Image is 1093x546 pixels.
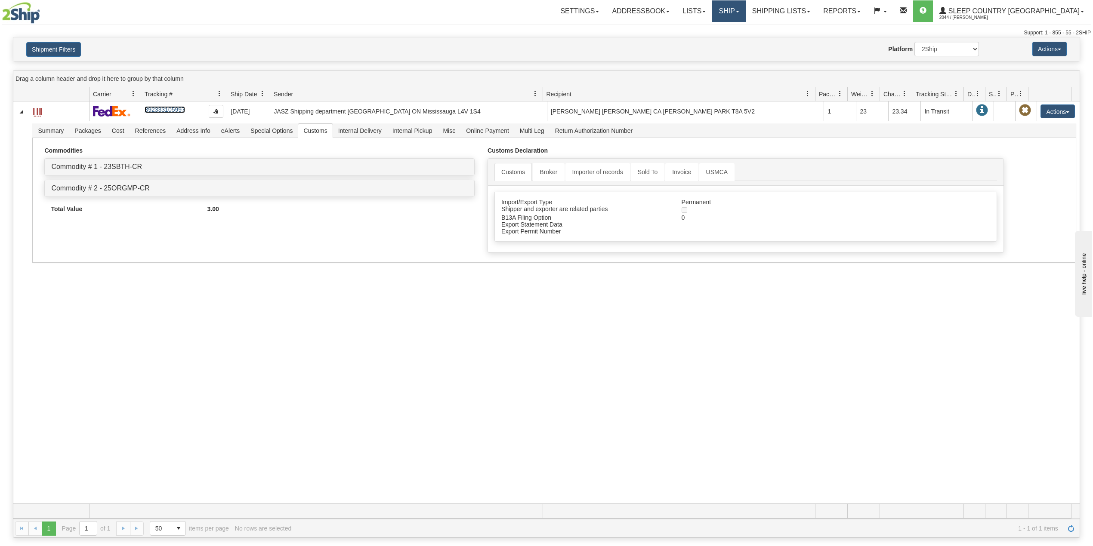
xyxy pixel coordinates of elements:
[967,90,975,98] span: Delivery Status
[1010,90,1018,98] span: Pickup Status
[675,199,897,206] div: Permanent
[93,90,111,98] span: Carrier
[33,104,42,118] a: Label
[297,525,1058,532] span: 1 - 1 of 1 items
[235,525,292,532] div: No rows are selected
[976,104,988,117] span: In Transit
[155,524,167,533] span: 50
[17,107,25,116] a: Collapse
[554,0,605,22] a: Settings
[333,124,387,138] span: Internal Delivery
[851,90,869,98] span: Weight
[992,86,1007,101] a: Shipment Issues filter column settings
[856,101,888,121] td: 23
[833,86,847,101] a: Packages filter column settings
[172,521,185,535] span: select
[51,206,82,212] strong: Total Value
[920,101,972,121] td: In Transit
[145,106,185,113] a: 392333105997
[495,228,675,235] div: Export Permit Number
[800,86,815,101] a: Recipient filter column settings
[824,101,856,121] td: 1
[494,163,532,181] a: Customs
[565,163,630,181] a: Importer of records
[209,105,223,118] button: Copy to clipboard
[547,101,824,121] td: [PERSON_NAME] [PERSON_NAME] CA [PERSON_NAME] PARK T8A 5V2
[33,124,69,138] span: Summary
[461,124,514,138] span: Online Payment
[819,90,837,98] span: Packages
[42,521,56,535] span: Page 1
[515,124,550,138] span: Multi Leg
[107,124,130,138] span: Cost
[897,86,912,101] a: Charge filter column settings
[605,0,676,22] a: Addressbook
[495,221,675,228] div: Export Statement Data
[1041,104,1075,118] button: Actions
[80,521,97,535] input: Page 1
[274,90,293,98] span: Sender
[438,124,460,138] span: Misc
[665,163,698,181] a: Invoice
[13,71,1080,87] div: grid grouping header
[212,86,227,101] a: Tracking # filter column settings
[939,13,1004,22] span: 2044 / [PERSON_NAME]
[533,163,564,181] a: Broker
[44,147,83,154] strong: Commodities
[1073,229,1092,317] iframe: chat widget
[989,90,996,98] span: Shipment Issues
[675,214,897,221] div: 0
[51,184,150,192] a: Commodity # 2 - 25ORGMP-CR
[546,90,571,98] span: Recipient
[495,206,675,212] div: Shipper and exporter are related parties
[746,0,817,22] a: Shipping lists
[51,163,142,170] a: Commodity # 1 - 23SBTH-CR
[888,101,920,121] td: 23.34
[933,0,1090,22] a: Sleep Country [GEOGRAPHIC_DATA] 2044 / [PERSON_NAME]
[550,124,638,138] span: Return Authorization Number
[888,45,913,53] label: Platform
[93,106,130,117] img: 2 - FedEx Express®
[699,163,735,181] a: USMCA
[1032,42,1067,56] button: Actions
[387,124,438,138] span: Internal Pickup
[207,206,219,212] strong: 3.00
[949,86,963,101] a: Tracking Status filter column settings
[528,86,543,101] a: Sender filter column settings
[488,147,548,154] strong: Customs Declaration
[171,124,216,138] span: Address Info
[1064,521,1078,535] a: Refresh
[946,7,1080,15] span: Sleep Country [GEOGRAPHIC_DATA]
[883,90,902,98] span: Charge
[298,124,332,138] span: Customs
[495,199,675,206] div: Import/Export Type
[26,42,81,57] button: Shipment Filters
[69,124,106,138] span: Packages
[916,90,953,98] span: Tracking Status
[216,124,245,138] span: eAlerts
[255,86,270,101] a: Ship Date filter column settings
[970,86,985,101] a: Delivery Status filter column settings
[227,101,270,121] td: [DATE]
[150,521,186,536] span: Page sizes drop down
[2,29,1091,37] div: Support: 1 - 855 - 55 - 2SHIP
[817,0,867,22] a: Reports
[270,101,547,121] td: JASZ Shipping department [GEOGRAPHIC_DATA] ON Mississauga L4V 1S4
[150,521,229,536] span: items per page
[495,214,675,221] div: B13A Filing Option
[631,163,664,181] a: Sold To
[865,86,880,101] a: Weight filter column settings
[1019,104,1031,117] span: Pickup Not Assigned
[676,0,712,22] a: Lists
[126,86,141,101] a: Carrier filter column settings
[1013,86,1028,101] a: Pickup Status filter column settings
[231,90,257,98] span: Ship Date
[2,2,40,24] img: logo2044.jpg
[130,124,171,138] span: References
[145,90,173,98] span: Tracking #
[62,521,111,536] span: Page of 1
[6,7,80,14] div: live help - online
[712,0,745,22] a: Ship
[245,124,298,138] span: Special Options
